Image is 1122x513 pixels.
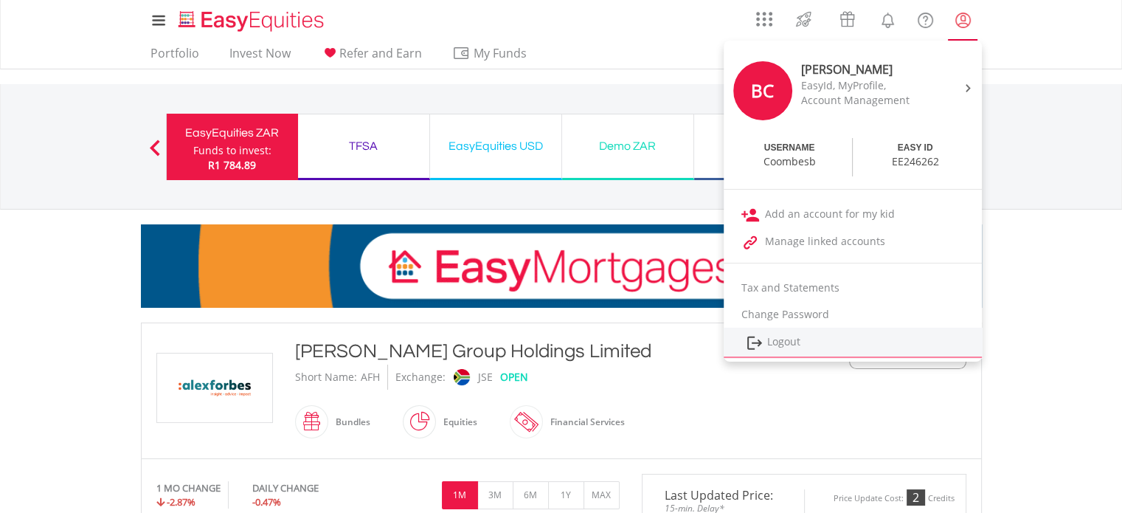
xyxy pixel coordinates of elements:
[907,4,944,33] a: FAQ's and Support
[944,4,982,36] a: My Profile
[307,136,420,156] div: TFSA
[339,45,422,61] span: Refer and Earn
[756,11,772,27] img: grid-menu-icon.svg
[892,154,939,169] div: EE246262
[193,143,271,158] div: Funds to invest:
[436,404,477,440] div: Equities
[176,123,289,143] div: EasyEquities ZAR
[361,365,380,390] div: AFH
[477,481,513,509] button: 3M
[442,481,478,509] button: 1M
[763,154,816,169] div: Coombesb
[724,201,982,228] a: Add an account for my kid
[928,493,955,504] div: Credits
[543,404,625,440] div: Financial Services
[315,46,428,69] a: Refer and Earn
[724,301,982,328] a: Change Password
[654,489,793,501] span: Last Updated Price:
[141,224,982,308] img: EasyMortage Promotion Banner
[208,158,256,172] span: R1 784.89
[801,93,925,108] div: Account Management
[156,481,221,495] div: 1 MO CHANGE
[252,495,281,509] span: -0.47%
[825,4,869,31] a: Vouchers
[439,136,553,156] div: EasyEquities USD
[167,495,195,509] span: -2.87%
[453,369,469,385] img: jse.png
[395,365,446,390] div: Exchange:
[724,275,982,301] a: Tax and Statements
[907,489,925,506] div: 2
[176,9,330,33] img: EasyEquities_Logo.png
[747,4,782,27] a: AppsGrid
[703,136,817,156] div: Demo USD
[724,328,982,358] a: Logout
[801,78,925,93] div: EasyId, MyProfile,
[571,136,685,156] div: Demo ZAR
[145,46,205,69] a: Portfolio
[513,481,549,509] button: 6M
[583,481,620,509] button: MAX
[159,354,270,422] img: EQU.ZA.AFH.png
[801,61,925,78] div: [PERSON_NAME]
[869,4,907,33] a: Notifications
[834,493,904,504] div: Price Update Cost:
[764,142,815,154] div: USERNAME
[224,46,297,69] a: Invest Now
[295,365,357,390] div: Short Name:
[548,481,584,509] button: 1Y
[452,44,549,63] span: My Funds
[898,142,933,154] div: EASY ID
[252,481,368,495] div: DAILY CHANGE
[733,61,792,120] div: BC
[724,44,982,182] a: BC [PERSON_NAME] EasyId, MyProfile, Account Management USERNAME Coombesb EASY ID EE246262
[295,338,758,365] div: [PERSON_NAME] Group Holdings Limited
[328,404,370,440] div: Bundles
[792,7,816,31] img: thrive-v2.svg
[724,228,982,255] a: Manage linked accounts
[478,365,493,390] div: JSE
[835,7,859,31] img: vouchers-v2.svg
[500,365,528,390] div: OPEN
[173,4,330,33] a: Home page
